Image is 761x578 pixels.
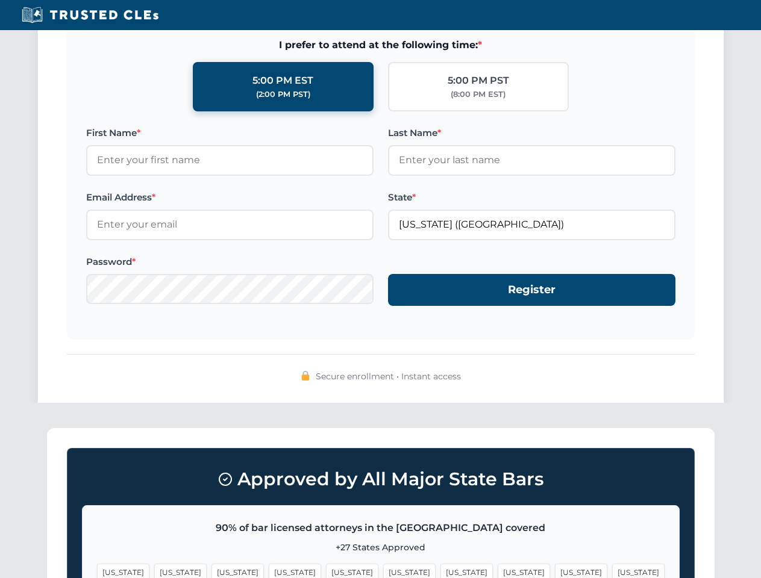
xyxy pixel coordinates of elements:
[82,463,680,496] h3: Approved by All Major State Bars
[388,126,675,140] label: Last Name
[316,370,461,383] span: Secure enrollment • Instant access
[86,126,374,140] label: First Name
[388,190,675,205] label: State
[86,210,374,240] input: Enter your email
[18,6,162,24] img: Trusted CLEs
[301,371,310,381] img: 🔒
[451,89,506,101] div: (8:00 PM EST)
[97,520,665,536] p: 90% of bar licensed attorneys in the [GEOGRAPHIC_DATA] covered
[256,89,310,101] div: (2:00 PM PST)
[388,274,675,306] button: Register
[388,210,675,240] input: Florida (FL)
[86,37,675,53] span: I prefer to attend at the following time:
[388,145,675,175] input: Enter your last name
[97,541,665,554] p: +27 States Approved
[86,145,374,175] input: Enter your first name
[448,73,509,89] div: 5:00 PM PST
[86,255,374,269] label: Password
[252,73,313,89] div: 5:00 PM EST
[86,190,374,205] label: Email Address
